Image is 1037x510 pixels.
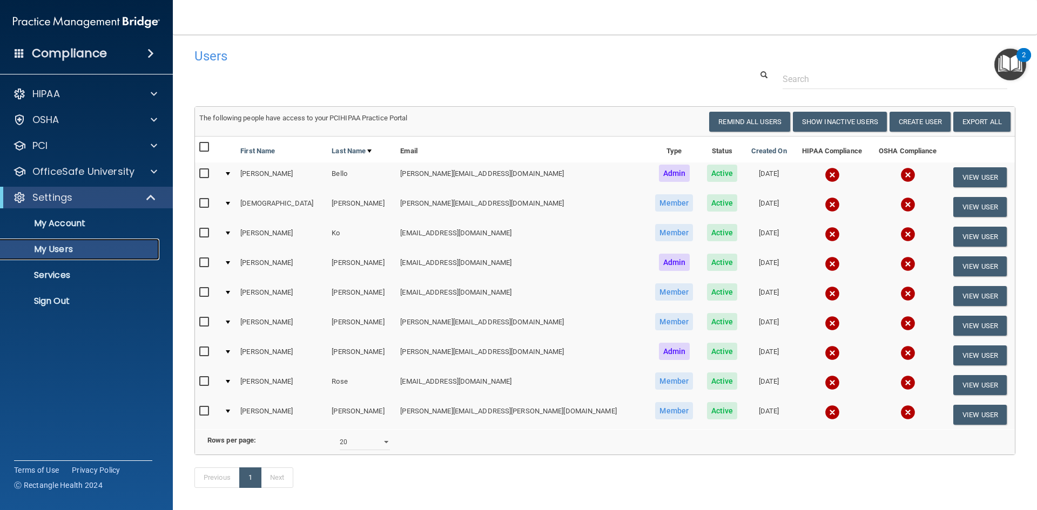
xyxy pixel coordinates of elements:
span: Member [655,194,693,212]
img: cross.ca9f0e7f.svg [825,197,840,212]
a: Settings [13,191,157,204]
a: Created On [751,145,787,158]
p: My Users [7,244,154,255]
button: View User [953,227,1007,247]
span: Active [707,372,738,390]
td: [PERSON_NAME][EMAIL_ADDRESS][DOMAIN_NAME] [396,341,648,370]
td: [DATE] [744,251,794,281]
td: Rose [327,370,396,400]
th: HIPAA Compliance [794,137,871,162]
img: cross.ca9f0e7f.svg [900,405,915,420]
img: cross.ca9f0e7f.svg [825,345,840,361]
button: Create User [890,112,951,132]
img: PMB logo [13,11,160,33]
span: Active [707,194,738,212]
p: OSHA [32,113,59,126]
p: Sign Out [7,296,154,307]
td: [DEMOGRAPHIC_DATA] [236,192,327,222]
a: OSHA [13,113,157,126]
img: cross.ca9f0e7f.svg [900,316,915,331]
td: [DATE] [744,370,794,400]
button: View User [953,167,1007,187]
a: Privacy Policy [72,465,120,475]
p: HIPAA [32,87,60,100]
span: Active [707,254,738,271]
td: [DATE] [744,162,794,192]
td: [PERSON_NAME] [327,192,396,222]
td: [PERSON_NAME] [327,341,396,370]
button: Remind All Users [709,112,790,132]
a: PCI [13,139,157,152]
td: [PERSON_NAME] [327,311,396,341]
span: Ⓒ Rectangle Health 2024 [14,480,103,491]
p: PCI [32,139,48,152]
span: Admin [659,343,690,360]
span: Active [707,313,738,330]
td: [PERSON_NAME] [327,281,396,311]
span: Admin [659,254,690,271]
span: Active [707,343,738,360]
span: Member [655,224,693,241]
button: View User [953,197,1007,217]
button: View User [953,345,1007,365]
span: Member [655,402,693,419]
a: Terms of Use [14,465,59,475]
span: Active [707,283,738,301]
td: [DATE] [744,222,794,251]
button: View User [953,286,1007,306]
th: OSHA Compliance [871,137,945,162]
td: [PERSON_NAME] [236,251,327,281]
img: cross.ca9f0e7f.svg [900,375,915,390]
img: cross.ca9f0e7f.svg [900,227,915,242]
td: [PERSON_NAME] [236,370,327,400]
div: 2 [1022,55,1026,69]
a: HIPAA [13,87,157,100]
td: [DATE] [744,192,794,222]
span: Admin [659,165,690,182]
h4: Compliance [32,46,107,61]
td: [PERSON_NAME] [327,251,396,281]
td: [PERSON_NAME] [236,400,327,429]
td: [PERSON_NAME] [236,341,327,370]
td: [EMAIL_ADDRESS][DOMAIN_NAME] [396,370,648,400]
td: [PERSON_NAME][EMAIL_ADDRESS][PERSON_NAME][DOMAIN_NAME] [396,400,648,429]
a: OfficeSafe University [13,165,157,178]
td: [DATE] [744,400,794,429]
p: Services [7,270,154,281]
th: Type [648,137,700,162]
td: Bello [327,162,396,192]
td: [PERSON_NAME][EMAIL_ADDRESS][DOMAIN_NAME] [396,192,648,222]
td: [PERSON_NAME] [236,281,327,311]
span: Active [707,224,738,241]
p: Settings [32,191,72,204]
b: Rows per page: [207,436,256,444]
button: View User [953,375,1007,395]
a: Previous [194,467,240,488]
span: Active [707,165,738,182]
img: cross.ca9f0e7f.svg [825,256,840,271]
td: Ko [327,222,396,251]
img: cross.ca9f0e7f.svg [900,286,915,301]
button: View User [953,316,1007,336]
td: [EMAIL_ADDRESS][DOMAIN_NAME] [396,222,648,251]
th: Status [700,137,744,162]
td: [EMAIL_ADDRESS][DOMAIN_NAME] [396,251,648,281]
input: Search [783,69,1007,89]
td: [PERSON_NAME] [236,222,327,251]
td: [PERSON_NAME] [327,400,396,429]
button: View User [953,256,1007,276]
td: [DATE] [744,281,794,311]
span: Active [707,402,738,419]
img: cross.ca9f0e7f.svg [900,167,915,182]
p: My Account [7,218,154,229]
td: [PERSON_NAME] [236,311,327,341]
th: Email [396,137,648,162]
img: cross.ca9f0e7f.svg [825,227,840,242]
span: Member [655,372,693,390]
p: OfficeSafe University [32,165,134,178]
td: [PERSON_NAME][EMAIL_ADDRESS][DOMAIN_NAME] [396,162,648,192]
button: View User [953,405,1007,425]
img: cross.ca9f0e7f.svg [825,405,840,420]
span: The following people have access to your PCIHIPAA Practice Portal [199,114,408,122]
a: First Name [240,145,275,158]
